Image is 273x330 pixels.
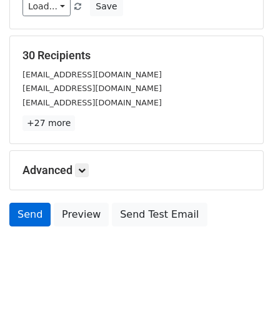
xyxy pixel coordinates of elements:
a: +27 more [22,115,75,131]
small: [EMAIL_ADDRESS][DOMAIN_NAME] [22,98,162,107]
iframe: Chat Widget [211,270,273,330]
h5: 30 Recipients [22,49,251,62]
h5: Advanced [22,163,251,177]
a: Preview [54,203,109,226]
a: Send Test Email [112,203,207,226]
small: [EMAIL_ADDRESS][DOMAIN_NAME] [22,84,162,93]
small: [EMAIL_ADDRESS][DOMAIN_NAME] [22,70,162,79]
a: Send [9,203,51,226]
